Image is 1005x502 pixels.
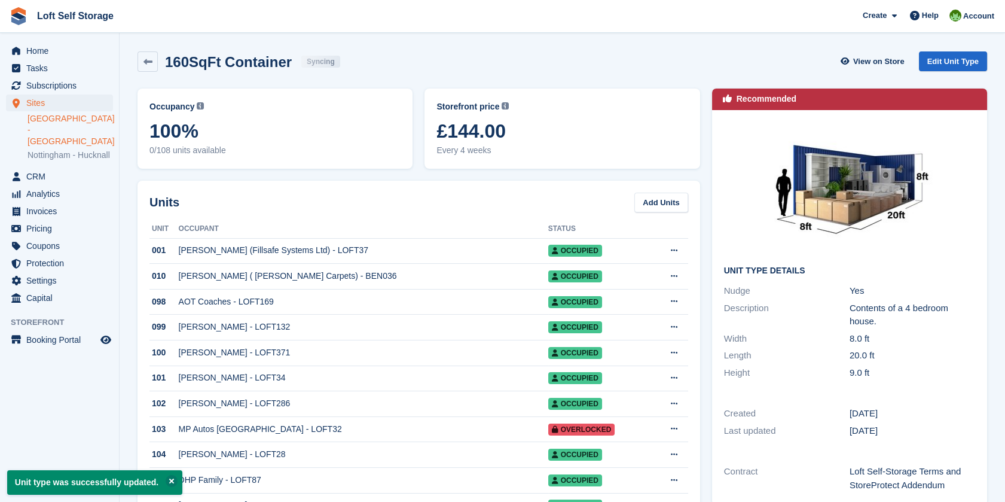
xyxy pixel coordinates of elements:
[963,10,994,22] span: Account
[26,290,98,306] span: Capital
[179,321,548,333] div: [PERSON_NAME] - LOFT132
[6,185,113,202] a: menu
[6,60,113,77] a: menu
[922,10,939,22] span: Help
[179,220,548,239] th: Occupant
[548,449,602,461] span: Occupied
[149,372,179,384] div: 101
[179,270,548,282] div: [PERSON_NAME] ( [PERSON_NAME] Carpets) - BEN036
[850,302,975,328] div: Contents of a 4 bedroom house.
[149,448,179,461] div: 104
[850,332,975,346] div: 8.0 ft
[949,10,961,22] img: James Johnson
[724,465,850,492] div: Contract
[26,168,98,185] span: CRM
[26,185,98,202] span: Analytics
[6,255,113,272] a: menu
[724,332,850,346] div: Width
[149,101,194,113] span: Occupancy
[149,120,401,142] span: 100%
[436,144,688,157] span: Every 4 weeks
[853,56,905,68] span: View on Store
[760,122,939,257] img: 20-ft-container.jpg
[850,284,975,298] div: Yes
[6,290,113,306] a: menu
[737,93,796,105] div: Recommended
[165,54,292,70] h2: 160SqFt Container
[724,407,850,421] div: Created
[548,296,602,308] span: Occupied
[724,284,850,298] div: Nudge
[724,302,850,328] div: Description
[6,203,113,220] a: menu
[7,470,182,495] p: Unit type was successfully updated.
[26,331,98,348] span: Booking Portal
[548,424,615,436] span: Overlocked
[149,270,179,282] div: 010
[436,101,499,113] span: Storefront price
[179,244,548,257] div: [PERSON_NAME] (Fillsafe Systems Ltd) - LOFT37
[724,366,850,380] div: Height
[179,296,548,308] div: AOT Coaches - LOFT169
[301,56,340,68] div: Syncing
[179,448,548,461] div: [PERSON_NAME] - LOFT28
[6,220,113,237] a: menu
[179,372,548,384] div: [PERSON_NAME] - LOFT34
[149,220,179,239] th: Unit
[26,77,98,94] span: Subscriptions
[6,42,113,59] a: menu
[26,95,98,111] span: Sites
[26,255,98,272] span: Protection
[919,51,987,71] a: Edit Unit Type
[32,6,118,26] a: Loft Self Storage
[179,423,548,436] div: MP Autos [GEOGRAPHIC_DATA] - LOFT32
[724,266,975,276] h2: Unit Type details
[548,321,602,333] span: Occupied
[863,10,887,22] span: Create
[179,474,548,486] div: DHP Family - LOFT87
[179,346,548,359] div: [PERSON_NAME] - LOFT371
[149,397,179,410] div: 102
[724,424,850,438] div: Last updated
[26,42,98,59] span: Home
[28,113,113,147] a: [GEOGRAPHIC_DATA] - [GEOGRAPHIC_DATA]
[839,51,909,71] a: View on Store
[850,407,975,421] div: [DATE]
[724,349,850,363] div: Length
[548,398,602,410] span: Occupied
[548,372,602,384] span: Occupied
[6,95,113,111] a: menu
[11,317,119,328] span: Storefront
[548,347,602,359] span: Occupied
[548,474,602,486] span: Occupied
[149,296,179,308] div: 098
[149,423,179,436] div: 103
[850,465,975,492] div: Loft Self-Storage Terms and StoreProtect Addendum
[634,193,688,212] a: Add Units
[26,238,98,254] span: Coupons
[149,321,179,333] div: 099
[99,333,113,347] a: Preview store
[6,168,113,185] a: menu
[436,120,688,142] span: £144.00
[10,7,28,25] img: stora-icon-8386f47178a22dfd0bd8f6a31ec36ba5ce8667c1dd55bd0f319d3a0aa187defe.svg
[149,144,401,157] span: 0/108 units available
[6,77,113,94] a: menu
[197,102,204,109] img: icon-info-grey-7440780725fd019a000dd9b08b2336e03edf1995a4989e88bcd33f0948082b44.svg
[26,220,98,237] span: Pricing
[6,272,113,289] a: menu
[149,193,179,211] h2: Units
[6,238,113,254] a: menu
[26,60,98,77] span: Tasks
[179,397,548,410] div: [PERSON_NAME] - LOFT286
[28,150,113,161] a: Nottingham - Hucknall
[149,244,179,257] div: 001
[548,270,602,282] span: Occupied
[26,203,98,220] span: Invoices
[502,102,509,109] img: icon-info-grey-7440780725fd019a000dd9b08b2336e03edf1995a4989e88bcd33f0948082b44.svg
[6,331,113,348] a: menu
[548,220,650,239] th: Status
[26,272,98,289] span: Settings
[850,366,975,380] div: 9.0 ft
[850,349,975,363] div: 20.0 ft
